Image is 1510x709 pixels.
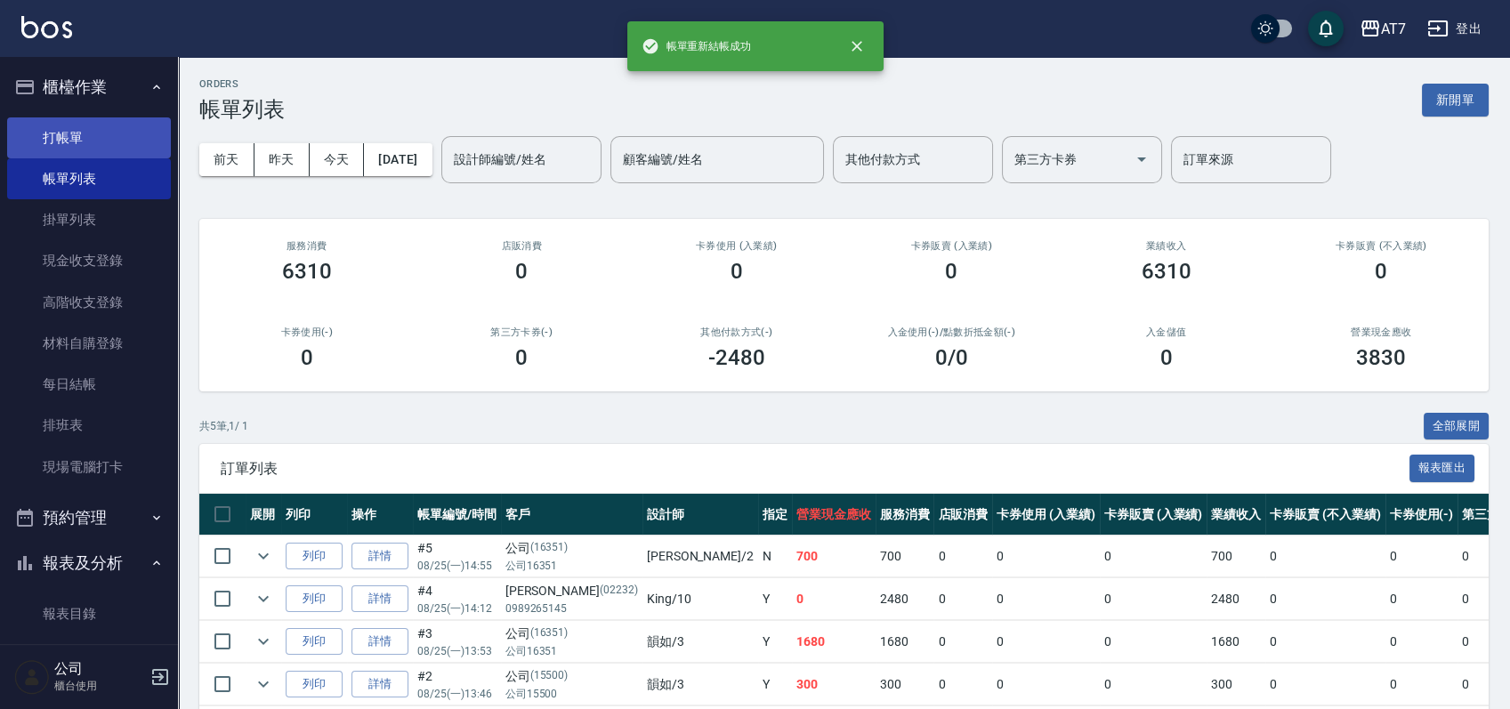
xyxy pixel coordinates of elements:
[286,543,343,570] button: 列印
[7,364,171,405] a: 每日結帳
[436,326,609,338] h2: 第三方卡券(-)
[286,671,343,698] button: 列印
[1381,18,1406,40] div: AT7
[1265,494,1385,536] th: 卡券販賣 (不入業績)
[7,447,171,487] a: 現場電腦打卡
[866,326,1038,338] h2: 入金使用(-) /點數折抵金額(-)
[221,460,1409,478] span: 訂單列表
[7,323,171,364] a: 材料自購登錄
[199,143,254,176] button: 前天
[650,240,823,252] h2: 卡券使用 (入業績)
[505,667,638,686] div: 公司
[436,240,609,252] h2: 店販消費
[758,621,792,663] td: Y
[642,536,758,577] td: [PERSON_NAME] /2
[758,494,792,536] th: 指定
[530,667,569,686] p: (15500)
[417,686,497,702] p: 08/25 (一) 13:46
[505,558,638,574] p: 公司16351
[413,578,501,620] td: #4
[1375,259,1387,284] h3: 0
[876,536,934,577] td: 700
[351,628,408,656] a: 詳情
[413,494,501,536] th: 帳單編號/時間
[1420,12,1489,45] button: 登出
[1127,145,1156,173] button: Open
[1308,11,1344,46] button: save
[1265,621,1385,663] td: 0
[505,600,638,616] p: 0989265145
[1207,621,1265,663] td: 1680
[758,536,792,577] td: N
[992,664,1100,705] td: 0
[642,664,758,705] td: 韻如 /3
[1422,84,1489,117] button: 新開單
[992,578,1100,620] td: 0
[7,634,171,675] a: 店家日報表
[7,117,171,158] a: 打帳單
[992,536,1100,577] td: 0
[413,621,501,663] td: #3
[417,600,497,616] p: 08/25 (一) 14:12
[417,558,497,574] p: 08/25 (一) 14:55
[199,418,248,434] p: 共 5 筆, 1 / 1
[1385,578,1458,620] td: 0
[1207,578,1265,620] td: 2480
[933,621,992,663] td: 0
[1207,536,1265,577] td: 700
[642,494,758,536] th: 設計師
[731,259,743,284] h3: 0
[505,539,638,558] div: 公司
[246,494,281,536] th: 展開
[505,582,638,600] div: [PERSON_NAME]
[351,543,408,570] a: 詳情
[876,621,934,663] td: 1680
[792,578,876,620] td: 0
[501,494,642,536] th: 客戶
[7,158,171,199] a: 帳單列表
[642,621,758,663] td: 韻如 /3
[933,664,992,705] td: 0
[417,643,497,659] p: 08/25 (一) 13:53
[7,540,171,586] button: 報表及分析
[1385,536,1458,577] td: 0
[505,624,638,643] div: 公司
[876,664,934,705] td: 300
[199,78,285,90] h2: ORDERS
[1353,11,1413,47] button: AT7
[792,664,876,705] td: 300
[515,345,528,370] h3: 0
[758,664,792,705] td: Y
[286,628,343,656] button: 列印
[1080,326,1253,338] h2: 入金儲值
[992,621,1100,663] td: 0
[642,37,752,55] span: 帳單重新結帳成功
[1265,578,1385,620] td: 0
[351,585,408,613] a: 詳情
[413,536,501,577] td: #5
[1409,455,1475,482] button: 報表匯出
[876,578,934,620] td: 2480
[301,345,313,370] h3: 0
[933,494,992,536] th: 店販消費
[1142,259,1191,284] h3: 6310
[250,671,277,697] button: expand row
[530,624,569,643] p: (16351)
[1409,459,1475,476] a: 報表匯出
[1207,494,1265,536] th: 業績收入
[7,495,171,541] button: 預約管理
[7,240,171,281] a: 現金收支登錄
[642,578,758,620] td: King /10
[1422,91,1489,108] a: 新開單
[1100,536,1207,577] td: 0
[505,686,638,702] p: 公司15500
[945,259,957,284] h3: 0
[7,405,171,446] a: 排班表
[1296,240,1468,252] h2: 卡券販賣 (不入業績)
[866,240,1038,252] h2: 卡券販賣 (入業績)
[199,97,285,122] h3: 帳單列表
[281,494,347,536] th: 列印
[600,582,638,600] p: (02232)
[310,143,365,176] button: 今天
[1100,578,1207,620] td: 0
